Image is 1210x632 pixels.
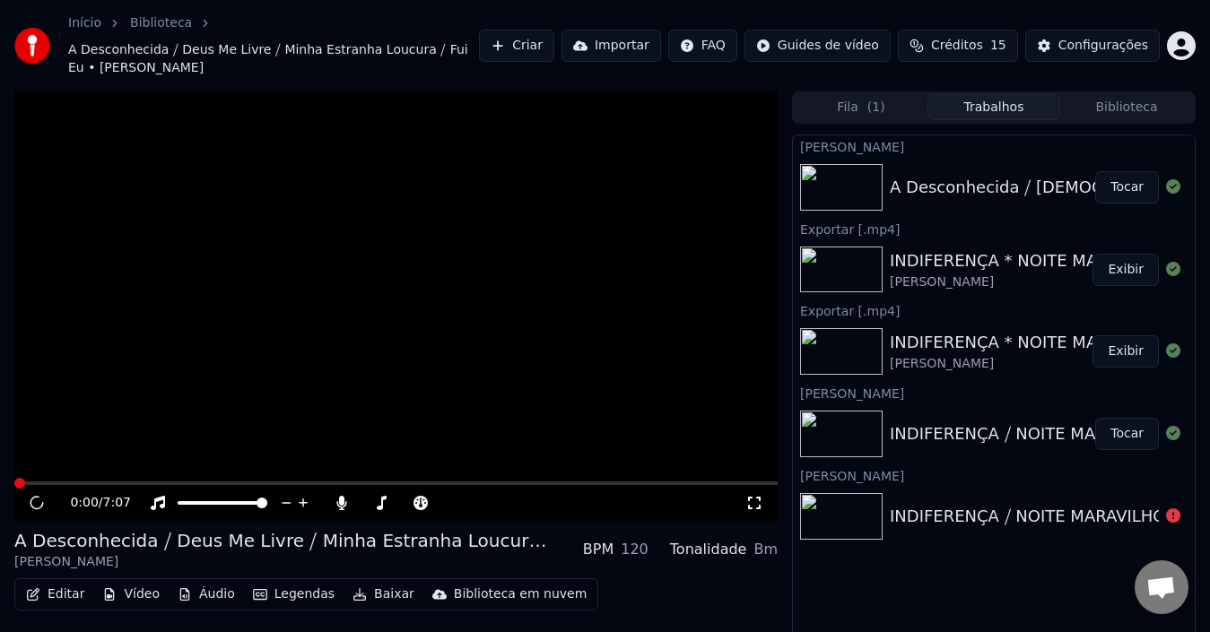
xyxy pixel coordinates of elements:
[1058,37,1148,55] div: Configurações
[867,99,885,117] span: ( 1 )
[1095,171,1159,203] button: Tocar
[68,14,479,77] nav: breadcrumb
[793,299,1195,321] div: Exportar [.mp4]
[793,382,1195,403] div: [PERSON_NAME]
[19,582,91,607] button: Editar
[990,37,1006,55] span: 15
[70,494,113,512] div: /
[14,553,553,571] div: [PERSON_NAME]
[931,37,983,55] span: Créditos
[1095,418,1159,450] button: Tocar
[130,14,192,32] a: Biblioteca
[1135,560,1188,614] a: Bate-papo aberto
[14,28,50,64] img: youka
[1060,94,1193,120] button: Biblioteca
[621,539,649,560] div: 120
[454,585,588,603] div: Biblioteca em nuvem
[1092,254,1159,286] button: Exibir
[14,528,553,553] div: A Desconhecida ⧸ Deus Me Livre ⧸ Minha Estranha Loucura ⧸ Fui Eu
[793,218,1195,239] div: Exportar [.mp4]
[70,494,98,512] span: 0:00
[795,94,927,120] button: Fila
[753,539,778,560] div: Bm
[583,539,614,560] div: BPM
[479,30,554,62] button: Criar
[95,582,167,607] button: Vídeo
[744,30,891,62] button: Guides de vídeo
[68,41,479,77] span: A Desconhecida ⧸ Deus Me Livre ⧸ Minha Estranha Loucura ⧸ Fui Eu • [PERSON_NAME]
[103,494,131,512] span: 7:07
[793,464,1195,486] div: [PERSON_NAME]
[68,14,101,32] a: Início
[927,94,1060,120] button: Trabalhos
[898,30,1018,62] button: Créditos15
[1092,335,1159,368] button: Exibir
[170,582,242,607] button: Áudio
[246,582,342,607] button: Legendas
[668,30,737,62] button: FAQ
[561,30,661,62] button: Importar
[793,135,1195,157] div: [PERSON_NAME]
[670,539,747,560] div: Tonalidade
[345,582,422,607] button: Baixar
[1025,30,1160,62] button: Configurações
